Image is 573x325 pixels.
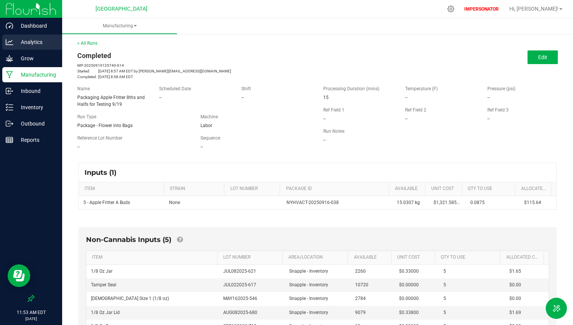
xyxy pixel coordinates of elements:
span: AUG082025-680 [223,310,257,315]
inline-svg: Analytics [6,38,13,46]
p: MP-20250919125740-614 [77,63,312,68]
span: 1/8 Oz Jar Lid [91,310,120,315]
inline-svg: Grow [6,55,13,62]
a: < All Runs [77,41,97,46]
a: STRAINSortable [170,186,221,192]
p: Outbound [13,119,59,128]
span: Snapple - Inventory [289,282,328,287]
span: Run Type [77,113,96,120]
inline-svg: Inventory [6,104,13,111]
span: MAY162025-546 [223,296,257,301]
span: $1.65 [509,268,521,274]
span: Tamper Seal [91,282,116,287]
span: -- [405,95,407,100]
span: $1,321.58590 [434,200,462,205]
a: AVAILABLESortable [395,186,422,192]
a: AREA/LOCATIONSortable [288,254,345,261]
span: -- [159,95,161,100]
inline-svg: Manufacturing [6,71,13,79]
a: ITEMSortable [92,254,214,261]
p: Analytics [13,38,59,47]
p: Grow [13,54,59,63]
span: 0.0875 [470,200,485,205]
span: -- [241,95,244,100]
span: JUL082025-621 [223,268,256,274]
iframe: Resource center [8,264,30,287]
p: IMPERSONATOR [461,6,502,13]
span: Machine [200,114,218,119]
span: Non-Cannabis Inputs (5) [86,236,171,244]
span: -- [323,116,326,121]
span: 9079 [355,310,366,315]
span: Snapple - Inventory [289,268,328,274]
a: PACKAGE IDSortable [286,186,386,192]
span: Temperature (F) [405,86,438,91]
span: Ref Field 3 [487,107,509,113]
button: Toggle Menu [546,298,567,319]
p: Dashboard [13,21,59,30]
span: 5 [443,296,446,301]
span: Package - Flower into Bags [77,123,133,128]
span: Ref Field 1 [323,107,344,113]
span: JUL022025-617 [223,282,256,287]
span: None [169,200,180,205]
div: Manage settings [446,5,456,13]
a: QTY TO USESortable [441,254,497,261]
span: Pressure (psi) [487,86,515,91]
span: Scheduled Date [159,86,191,91]
label: Pin the sidebar to full width on large screens [27,295,35,302]
span: Shift [241,86,251,91]
span: $0.00000 [399,282,419,287]
span: Completed: [77,74,98,80]
span: 10720 [355,282,368,287]
a: Allocated CostSortable [506,254,541,261]
span: kg [415,200,420,205]
span: $0.00000 [399,296,419,301]
span: -- [487,95,490,100]
span: [DEMOGRAPHIC_DATA] Size 1 (1/8 oz) [91,296,169,301]
inline-svg: Outbound [6,120,13,127]
span: -- [487,116,490,121]
span: Manufacturing [62,23,177,29]
a: LOT NUMBERSortable [223,254,280,261]
p: 11:53 AM EDT [3,309,59,316]
span: Sequence [200,135,220,141]
span: -- [77,144,80,149]
a: AVAILABLESortable [354,254,388,261]
span: [GEOGRAPHIC_DATA] [95,6,147,12]
span: 5 [443,310,446,315]
span: Processing Duration (mins) [323,86,379,91]
span: $1.69 [509,310,521,315]
span: 5 [443,268,446,274]
span: 2784 [355,296,366,301]
a: QTY TO USESortable [468,186,512,192]
span: 5 - Apple Fritter A Buds [83,200,130,205]
p: Reports [13,135,59,144]
span: NYHVACT-20250916-038 [286,199,339,206]
a: Allocated CostSortable [521,186,548,192]
inline-svg: Dashboard [6,22,13,30]
p: [DATE] 8:57 AM EDT by [PERSON_NAME][EMAIL_ADDRESS][DOMAIN_NAME] [77,68,312,74]
span: $0.33000 [399,268,419,274]
span: 2260 [355,268,366,274]
span: Hi, [PERSON_NAME]! [509,6,559,12]
p: [DATE] 8:58 AM EDT [77,74,312,80]
p: Inventory [13,103,59,112]
a: ITEMSortable [85,186,161,192]
a: Manufacturing [62,18,177,34]
span: Labor [200,123,212,128]
span: Ref Field 2 [405,107,426,113]
span: $0.33800 [399,310,419,315]
span: Reference Lot Number [77,135,122,141]
span: -- [405,116,407,121]
span: 15.0307 [397,200,414,205]
div: Completed [77,50,312,61]
span: -- [323,137,326,143]
span: $0.00 [509,282,521,287]
span: Run Notes [323,129,344,134]
p: Manufacturing [13,70,59,79]
span: Name [77,86,90,91]
span: Snapple - Inventory [289,296,328,301]
span: 1/8 Oz Jar [91,268,113,274]
span: Edit [538,54,547,60]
